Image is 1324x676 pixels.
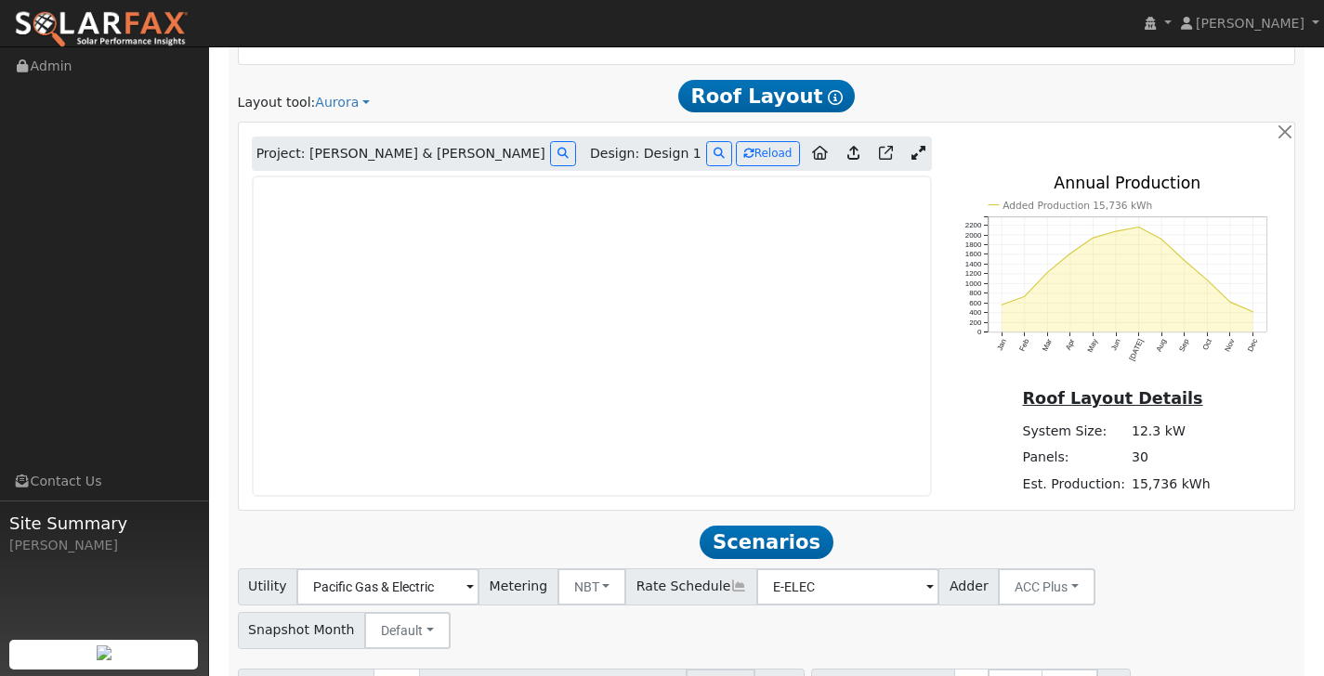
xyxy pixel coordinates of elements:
circle: onclick="" [1229,301,1232,304]
span: [PERSON_NAME] [1196,16,1304,31]
text: 2200 [965,221,982,229]
a: Aurora to Home [805,139,835,169]
text: Oct [1201,337,1214,352]
circle: onclick="" [1001,304,1003,306]
button: ACC Plus [998,568,1095,605]
text: Jun [1109,338,1122,352]
circle: onclick="" [1092,237,1095,240]
text: [DATE] [1128,338,1146,362]
text: 400 [969,309,982,318]
circle: onclick="" [1206,279,1209,281]
text: Dec [1246,338,1259,354]
span: Site Summary [9,511,199,536]
circle: onclick="" [1115,230,1118,233]
text: Aug [1155,338,1168,354]
td: 15,736 kWh [1128,471,1213,497]
a: Open in Aurora [872,139,900,169]
text: May [1086,338,1099,354]
span: Layout tool: [238,95,316,110]
text: Apr [1064,338,1077,352]
text: 1800 [965,240,982,249]
a: Upload consumption to Aurora project [840,139,867,169]
text: 1400 [965,260,982,268]
td: Panels: [1019,445,1128,471]
span: Rate Schedule [625,568,757,605]
span: Utility [238,568,298,605]
img: SolarFax [14,10,189,49]
span: Project: [PERSON_NAME] & [PERSON_NAME] [256,144,545,163]
span: Adder [938,568,999,605]
div: [PERSON_NAME] [9,536,199,555]
text: 800 [969,290,982,298]
button: Default [364,612,451,649]
text: Added Production 15,736 kWh [1003,200,1152,212]
td: 30 [1128,445,1213,471]
td: 12.3 kW [1128,419,1213,445]
span: Snapshot Month [238,612,366,649]
text: Jan [995,338,1008,352]
input: Select a Utility [296,568,479,605]
circle: onclick="" [1160,238,1163,240]
a: Expand Aurora window [905,140,932,168]
text: Annual Production [1054,174,1200,192]
circle: onclick="" [1068,253,1071,255]
img: retrieve [97,645,111,660]
circle: onclick="" [1046,271,1049,274]
span: Scenarios [700,526,832,559]
td: System Size: [1019,419,1128,445]
i: Show Help [828,90,843,105]
circle: onclick="" [1252,310,1254,313]
text: 600 [969,299,982,307]
text: Nov [1224,338,1237,354]
span: Roof Layout [678,80,856,113]
span: Metering [478,568,558,605]
circle: onclick="" [1023,295,1026,298]
a: Aurora [315,93,370,112]
span: Design: Design 1 [590,144,701,163]
text: 1600 [965,251,982,259]
td: Est. Production: [1019,471,1128,497]
text: 1200 [965,270,982,279]
input: Select a Rate Schedule [756,568,939,605]
button: NBT [557,568,627,605]
circle: onclick="" [1183,259,1186,262]
circle: onclick="" [1137,226,1140,228]
text: Feb [1017,337,1030,353]
button: Reload [736,141,800,166]
text: 1000 [965,279,982,288]
text: Mar [1041,338,1054,353]
u: Roof Layout Details [1023,389,1203,408]
text: 200 [969,318,982,327]
text: Sep [1178,337,1191,353]
text: 2000 [965,231,982,240]
text: 0 [977,329,982,337]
